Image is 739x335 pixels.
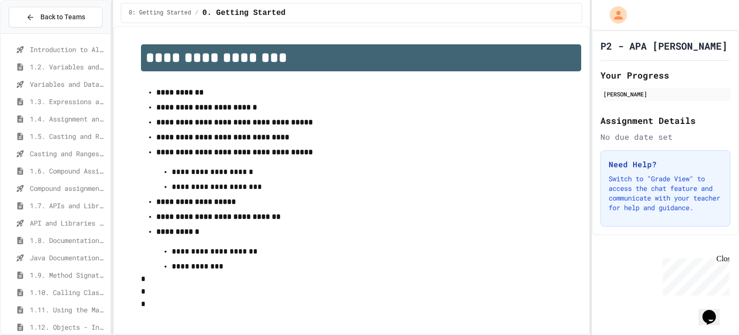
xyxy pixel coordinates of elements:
h2: Assignment Details [600,114,730,127]
div: My Account [599,4,629,26]
span: Casting and Ranges of variables - Quiz [30,148,106,159]
span: 1.11. Using the Math Class [30,305,106,315]
iframe: chat widget [659,255,729,295]
button: Back to Teams [9,7,102,27]
span: 1.5. Casting and Ranges of Values [30,131,106,141]
div: [PERSON_NAME] [603,90,727,98]
span: Variables and Data Types - Quiz [30,79,106,89]
p: Switch to "Grade View" to access the chat feature and communicate with your teacher for help and ... [609,174,722,213]
iframe: chat widget [699,296,729,325]
span: 0. Getting Started [203,7,286,19]
span: 1.9. Method Signatures [30,270,106,280]
span: 1.12. Objects - Instances of Classes [30,322,106,332]
span: 1.2. Variables and Data Types [30,62,106,72]
span: 1.6. Compound Assignment Operators [30,166,106,176]
h3: Need Help? [609,159,722,170]
span: API and Libraries - Topic 1.7 [30,218,106,228]
h1: P2 - APA [PERSON_NAME] [600,39,727,53]
div: Chat with us now!Close [4,4,66,61]
span: 1.4. Assignment and Input [30,114,106,124]
h2: Your Progress [600,68,730,82]
span: Java Documentation with Comments - Topic 1.8 [30,253,106,263]
span: 1.3. Expressions and Output [New] [30,96,106,107]
span: / [195,9,198,17]
span: 1.7. APIs and Libraries [30,201,106,211]
span: Introduction to Algorithms, Programming, and Compilers [30,44,106,54]
span: 1.10. Calling Class Methods [30,287,106,297]
span: 0: Getting Started [129,9,191,17]
span: Back to Teams [40,12,85,22]
span: Compound assignment operators - Quiz [30,183,106,193]
div: No due date set [600,131,730,143]
span: 1.8. Documentation with Comments and Preconditions [30,235,106,245]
